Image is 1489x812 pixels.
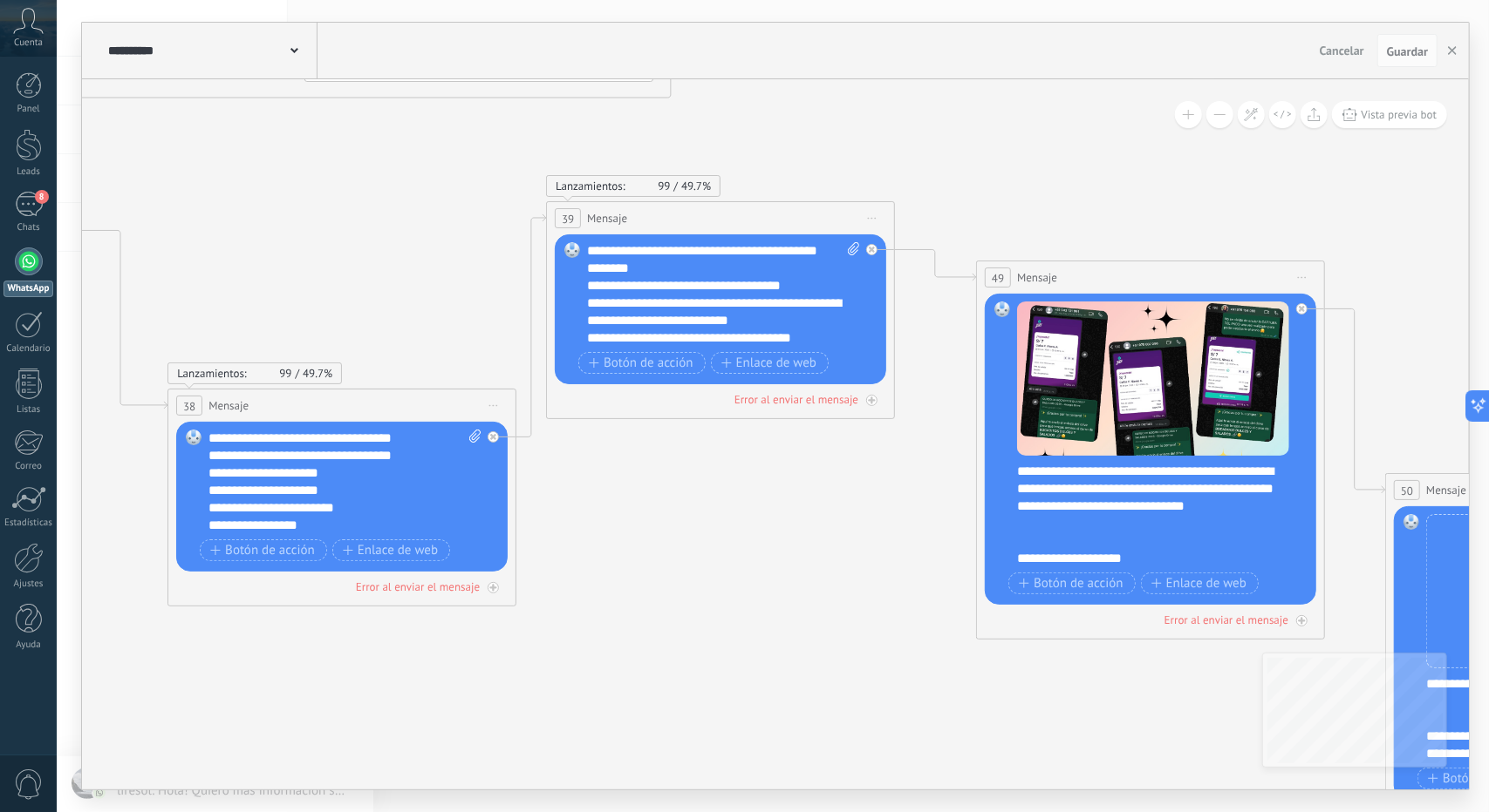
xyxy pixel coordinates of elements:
[210,544,315,558] span: Botón de acción
[578,352,706,374] button: Botón de acción
[183,399,195,414] span: 38
[556,179,625,193] span: Lanzamientos:
[711,352,829,374] button: Enlace de web
[1017,301,1289,456] img: a126e73b-220a-4ab9-9153-42bdc48b7a24
[658,179,681,193] span: 99
[992,271,1004,286] span: 49
[562,212,574,227] span: 39
[356,579,480,594] div: Error al enviar el mensaje
[1141,572,1259,594] button: Enlace de web
[3,281,53,297] div: WhatsApp
[343,544,438,558] span: Enlace de web
[3,166,54,178] div: Leads
[14,37,43,49] span: Cuenta
[3,104,54,115] div: Panel
[681,179,711,193] span: 49.7%
[3,404,54,416] div: Listas
[1019,577,1124,591] span: Botón de acción
[3,461,54,472] div: Correo
[35,190,49,204] span: 8
[1165,612,1288,627] div: Error al enviar el mensaje
[208,397,249,414] span: Mensaje
[721,356,816,370] span: Enlace de web
[1008,572,1136,594] button: Botón de acción
[587,210,627,227] span: Mensaje
[734,392,858,407] div: Error al enviar el mensaje
[1377,34,1438,67] button: Guardar
[1387,45,1428,58] span: Guardar
[303,366,332,381] span: 49.7%
[1401,484,1413,498] span: 50
[589,356,693,370] span: Botón de acción
[3,343,54,355] div: Calendario
[3,639,54,651] div: Ayuda
[3,579,54,590] div: Ajustes
[200,539,327,561] button: Botón de acción
[1362,107,1438,122] span: Vista previa bot
[332,539,450,561] button: Enlace de web
[1320,43,1364,58] span: Cancelar
[1426,482,1466,498] span: Mensaje
[1017,269,1057,286] span: Mensaje
[1332,101,1448,128] button: Vista previa bot
[3,518,54,529] div: Estadísticas
[279,366,303,381] span: 99
[1151,577,1247,591] span: Enlace de web
[1313,37,1371,64] button: Cancelar
[177,366,247,381] span: Lanzamientos:
[3,222,54,233] div: Chats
